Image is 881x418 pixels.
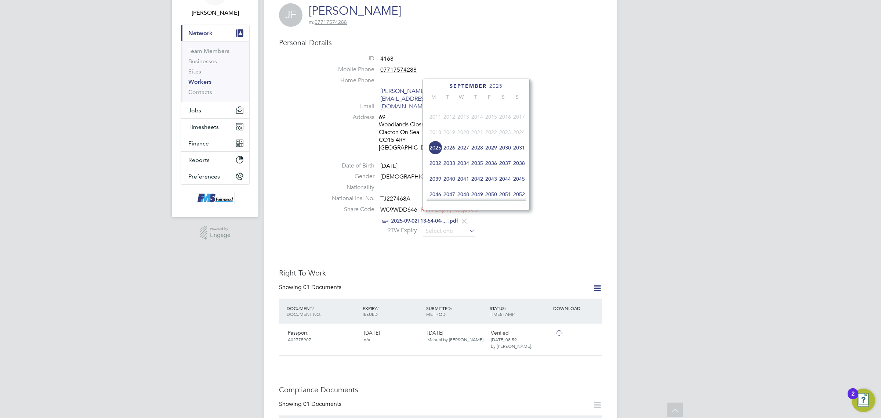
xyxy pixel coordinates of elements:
button: Finance [181,135,249,151]
label: Nationality [323,184,374,191]
button: Preferences [181,168,249,184]
label: Email [323,102,374,110]
a: Contacts [188,89,212,96]
a: Powered byEngage [200,226,231,240]
label: Address [323,113,374,121]
span: 2026 [442,141,456,155]
span: 2011 [428,110,442,124]
span: 2017 [512,110,526,124]
h3: Compliance Documents [279,385,602,394]
h3: Right To Work [279,268,602,278]
button: Network [181,25,249,41]
span: 2013 [456,110,470,124]
span: Timesheets [188,123,219,130]
a: 07717574288 [380,66,423,73]
span: Manual by [PERSON_NAME]. [427,336,485,342]
label: Share Code [323,206,374,213]
span: 2039 [428,172,442,186]
span: 2038 [512,156,526,170]
span: 2046 [428,187,442,201]
span: T [468,94,482,100]
a: 2025-09-02T13-54-04-... .pdf [391,218,458,224]
span: 2040 [442,172,456,186]
span: WC9WDD646 [380,206,417,213]
span: 2044 [498,172,512,186]
span: 2033 [442,156,456,170]
span: 2024 [512,125,526,139]
span: 01 Documents [303,284,341,291]
span: / [312,305,314,311]
span: 2015 [484,110,498,124]
span: 2014 [470,110,484,124]
span: JF [279,3,302,27]
div: Showing [279,400,343,408]
span: 2045 [512,172,526,186]
span: DOCUMENT NO. [287,311,321,317]
span: TJ227468A [380,195,410,202]
span: S [496,94,510,100]
span: 2018 [428,125,442,139]
span: ISSUED [363,311,378,317]
div: DOCUMENT [285,302,361,321]
span: 2031 [512,141,526,155]
label: RTW Expiry [380,227,417,234]
a: 07717574288 [315,19,353,25]
span: / [505,305,506,311]
div: Showing [279,284,343,291]
span: 2037 [498,156,512,170]
div: 2 [851,394,855,403]
span: Powered by [210,226,231,232]
a: Team Members [188,47,229,54]
a: Go to home page [181,192,250,204]
label: Home Phone [323,77,374,84]
span: RTW Expiry Required [421,206,478,213]
span: [DATE] 08:59 [491,336,517,342]
span: 2025 [428,141,442,155]
span: 2042 [470,172,484,186]
span: 2047 [442,187,456,201]
button: Reports [181,152,249,168]
label: ID [323,55,374,62]
a: [PERSON_NAME] [309,4,401,18]
span: 2041 [456,172,470,186]
span: September [450,83,487,89]
div: 69 Woodlands Close Clacton On Sea CO15 4RY [GEOGRAPHIC_DATA] [379,113,449,152]
span: by [PERSON_NAME]. [491,343,532,349]
div: SUBMITTED [424,302,488,321]
span: Preferences [188,173,220,180]
span: 2048 [456,187,470,201]
div: [DATE] [361,327,424,346]
span: TIMESTAMP [490,311,515,317]
div: Network [181,41,249,102]
span: Verified [491,329,509,336]
span: F [482,94,496,100]
span: Lawrence Schott [181,8,250,17]
span: Reports [188,156,210,163]
span: / [451,305,452,311]
span: 4168 [380,55,394,62]
span: m: [309,19,315,25]
span: 2036 [484,156,498,170]
span: 2032 [428,156,442,170]
div: Passport [285,327,361,346]
label: Gender [323,173,374,180]
span: [DEMOGRAPHIC_DATA] [380,173,443,181]
label: National Ins. No. [323,195,374,202]
span: 01 Documents [303,400,341,408]
span: W [454,94,468,100]
span: Engage [210,232,231,238]
span: 2030 [498,141,512,155]
span: T [440,94,454,100]
div: STATUS [488,302,551,321]
a: Workers [188,78,211,85]
span: [DATE] [380,162,398,170]
label: Date of Birth [323,162,374,170]
span: 2025 [489,83,503,89]
span: 2021 [470,125,484,139]
div: EXPIRY [361,302,424,321]
span: 2028 [470,141,484,155]
button: Open Resource Center, 2 new notifications [852,389,875,412]
span: 2049 [470,187,484,201]
span: A02775907 [288,336,311,342]
span: 2029 [484,141,498,155]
